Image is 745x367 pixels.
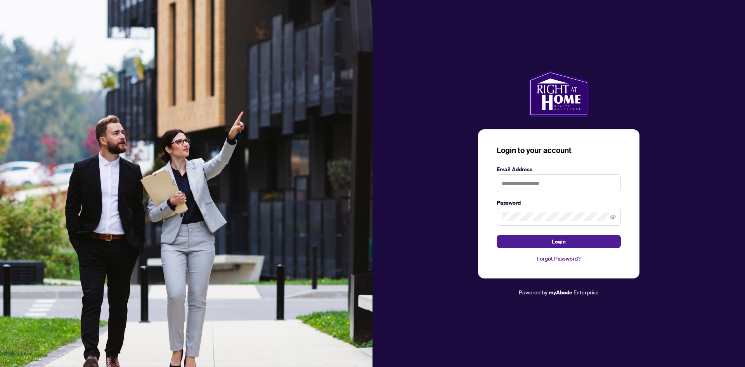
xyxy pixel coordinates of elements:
label: Email Address [497,165,621,174]
span: eye-invisible [610,214,616,219]
span: Login [552,235,566,248]
button: Login [497,235,621,248]
a: Forgot Password? [497,254,621,263]
a: myAbode [549,288,572,297]
span: Enterprise [573,289,599,296]
label: Password [497,198,621,207]
img: ma-logo [528,70,589,117]
span: Powered by [519,289,547,296]
h3: Login to your account [497,145,621,156]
